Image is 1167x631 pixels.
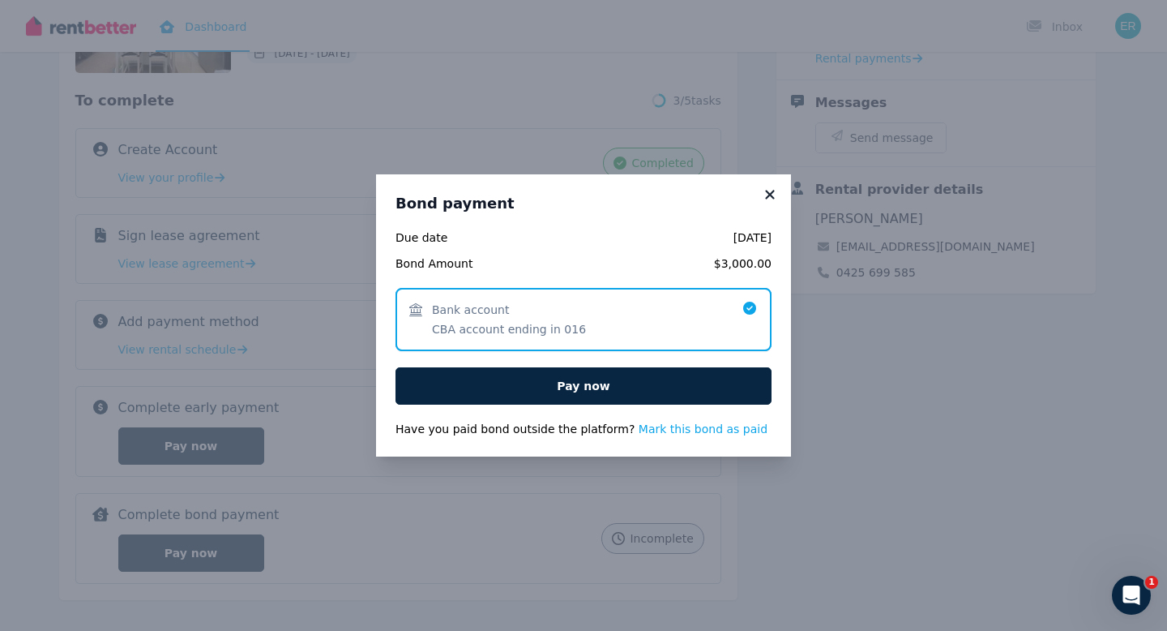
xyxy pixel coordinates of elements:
[639,421,767,437] button: Mark this bond as paid
[395,230,508,246] span: Due date
[432,302,509,318] span: Bank account
[432,321,586,337] span: CBA account ending in 016
[518,230,772,246] span: [DATE]
[395,367,772,405] button: Pay now
[518,255,772,272] span: $3,000.00
[395,194,772,213] h3: Bond payment
[1145,576,1158,589] span: 1
[1112,576,1151,615] iframe: Intercom live chat
[395,255,508,272] span: Bond Amount
[395,421,772,437] p: Have you paid bond outside the platform?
